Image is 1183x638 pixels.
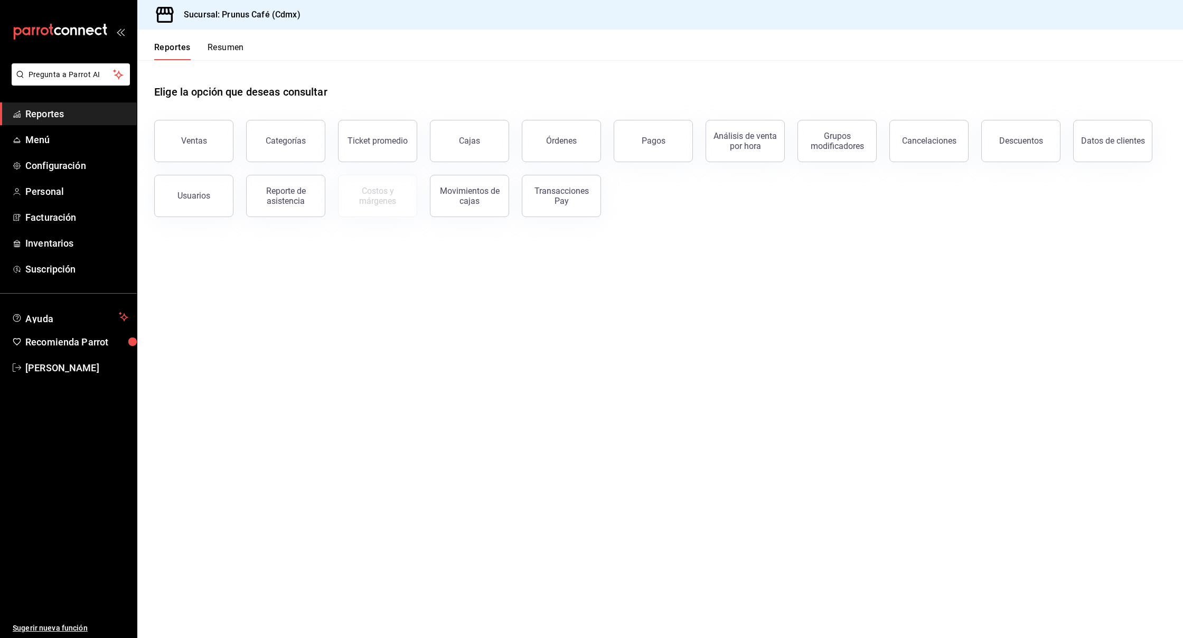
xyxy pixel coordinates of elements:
[614,120,693,162] button: Pagos
[804,131,870,151] div: Grupos modificadores
[338,175,417,217] button: Contrata inventarios para ver este reporte
[889,120,969,162] button: Cancelaciones
[246,120,325,162] button: Categorías
[25,361,128,375] span: [PERSON_NAME]
[797,120,877,162] button: Grupos modificadores
[338,120,417,162] button: Ticket promedio
[29,69,114,80] span: Pregunta a Parrot AI
[7,77,130,88] a: Pregunta a Parrot AI
[266,136,306,146] div: Categorías
[177,191,210,201] div: Usuarios
[246,175,325,217] button: Reporte de asistencia
[25,335,128,349] span: Recomienda Parrot
[437,186,502,206] div: Movimientos de cajas
[116,27,125,36] button: open_drawer_menu
[25,210,128,224] span: Facturación
[999,136,1043,146] div: Descuentos
[154,120,233,162] button: Ventas
[522,120,601,162] button: Órdenes
[430,120,509,162] a: Cajas
[181,136,207,146] div: Ventas
[253,186,318,206] div: Reporte de asistencia
[706,120,785,162] button: Análisis de venta por hora
[522,175,601,217] button: Transacciones Pay
[175,8,301,21] h3: Sucursal: Prunus Café (Cdmx)
[154,42,244,60] div: navigation tabs
[25,107,128,121] span: Reportes
[459,135,481,147] div: Cajas
[345,186,410,206] div: Costos y márgenes
[12,63,130,86] button: Pregunta a Parrot AI
[902,136,956,146] div: Cancelaciones
[25,184,128,199] span: Personal
[208,42,244,60] button: Resumen
[642,136,665,146] div: Pagos
[25,236,128,250] span: Inventarios
[1081,136,1145,146] div: Datos de clientes
[981,120,1060,162] button: Descuentos
[546,136,577,146] div: Órdenes
[25,311,115,323] span: Ayuda
[1073,120,1152,162] button: Datos de clientes
[154,175,233,217] button: Usuarios
[25,158,128,173] span: Configuración
[430,175,509,217] button: Movimientos de cajas
[712,131,778,151] div: Análisis de venta por hora
[25,262,128,276] span: Suscripción
[13,623,128,634] span: Sugerir nueva función
[154,42,191,60] button: Reportes
[529,186,594,206] div: Transacciones Pay
[348,136,408,146] div: Ticket promedio
[25,133,128,147] span: Menú
[154,84,327,100] h1: Elige la opción que deseas consultar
